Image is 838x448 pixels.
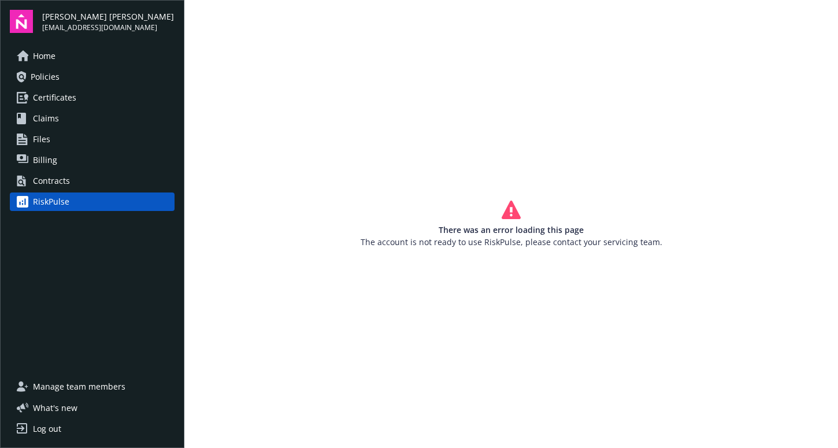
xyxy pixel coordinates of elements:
[10,130,175,149] a: Files
[33,130,50,149] span: Files
[33,192,69,211] div: RiskPulse
[33,88,76,107] span: Certificates
[10,10,33,33] img: navigator-logo.svg
[33,47,55,65] span: Home
[33,377,125,396] span: Manage team members
[33,402,77,414] span: What ' s new
[33,151,57,169] span: Billing
[10,68,175,86] a: Policies
[42,10,174,23] span: [PERSON_NAME] [PERSON_NAME]
[42,23,174,33] span: [EMAIL_ADDRESS][DOMAIN_NAME]
[33,172,70,190] div: Contracts
[361,224,662,236] p: There was an error loading this page
[10,402,96,414] button: What's new
[10,377,175,396] a: Manage team members
[10,88,175,107] a: Certificates
[31,68,60,86] span: Policies
[10,47,175,65] a: Home
[33,420,61,438] div: Log out
[10,172,175,190] a: Contracts
[10,109,175,128] a: Claims
[361,236,662,248] p: The account is not ready to use RiskPulse, please contact your servicing team.
[42,10,175,33] button: [PERSON_NAME] [PERSON_NAME][EMAIL_ADDRESS][DOMAIN_NAME]
[33,109,59,128] span: Claims
[10,151,175,169] a: Billing
[10,192,175,211] a: RiskPulse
